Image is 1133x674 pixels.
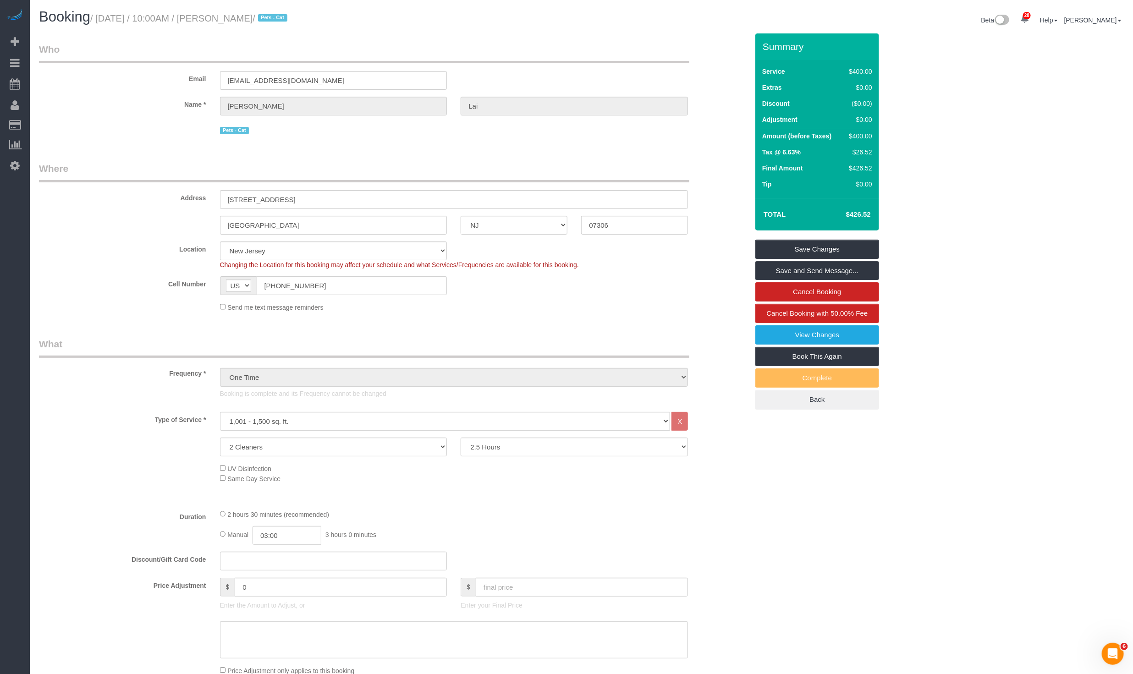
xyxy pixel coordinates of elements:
[325,531,376,538] span: 3 hours 0 minutes
[846,164,872,173] div: $426.52
[1121,643,1128,650] span: 6
[39,43,689,63] legend: Who
[39,337,689,358] legend: What
[1016,9,1034,29] a: 28
[1064,16,1122,24] a: [PERSON_NAME]
[32,366,213,378] label: Frequency *
[220,601,447,610] p: Enter the Amount to Adjust, or
[476,578,688,597] input: final price
[227,304,323,311] span: Send me text message reminders
[461,601,688,610] p: Enter your Final Price
[32,190,213,203] label: Address
[253,13,290,23] span: /
[90,13,290,23] small: / [DATE] / 10:00AM / [PERSON_NAME]
[755,261,879,280] a: Save and Send Message...
[32,552,213,564] label: Discount/Gift Card Code
[755,240,879,259] a: Save Changes
[32,71,213,83] label: Email
[994,15,1009,27] img: New interface
[220,97,447,115] input: First Name
[846,83,872,92] div: $0.00
[846,148,872,157] div: $26.52
[762,164,803,173] label: Final Amount
[846,132,872,141] div: $400.00
[846,67,872,76] div: $400.00
[220,71,447,90] input: Email
[981,16,1010,24] a: Beta
[764,210,786,218] strong: Total
[227,511,329,518] span: 2 hours 30 minutes (recommended)
[461,578,476,597] span: $
[767,309,868,317] span: Cancel Booking with 50.00% Fee
[846,115,872,124] div: $0.00
[32,509,213,521] label: Duration
[762,67,785,76] label: Service
[1040,16,1058,24] a: Help
[762,148,801,157] label: Tax @ 6.63%
[32,412,213,424] label: Type of Service *
[755,282,879,301] a: Cancel Booking
[762,99,790,108] label: Discount
[762,115,797,124] label: Adjustment
[763,41,874,52] h3: Summary
[762,83,782,92] label: Extras
[220,261,579,269] span: Changing the Location for this booking may affect your schedule and what Services/Frequencies are...
[846,180,872,189] div: $0.00
[39,162,689,182] legend: Where
[755,347,879,366] a: Book This Again
[220,216,447,235] input: City
[257,276,447,295] input: Cell Number
[1023,12,1031,19] span: 28
[32,241,213,254] label: Location
[258,14,287,22] span: Pets - Cat
[755,304,879,323] a: Cancel Booking with 50.00% Fee
[762,132,831,141] label: Amount (before Taxes)
[220,578,235,597] span: $
[762,180,772,189] label: Tip
[32,578,213,590] label: Price Adjustment
[819,211,871,219] h4: $426.52
[581,216,688,235] input: Zip Code
[461,97,688,115] input: Last Name
[39,9,90,25] span: Booking
[32,276,213,289] label: Cell Number
[227,531,248,538] span: Manual
[1102,643,1124,665] iframe: Intercom live chat
[220,389,688,398] p: Booking is complete and its Frequency cannot be changed
[755,390,879,409] a: Back
[227,475,280,482] span: Same Day Service
[755,325,879,345] a: View Changes
[220,127,249,134] span: Pets - Cat
[5,9,24,22] img: Automaid Logo
[846,99,872,108] div: ($0.00)
[227,465,271,472] span: UV Disinfection
[32,97,213,109] label: Name *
